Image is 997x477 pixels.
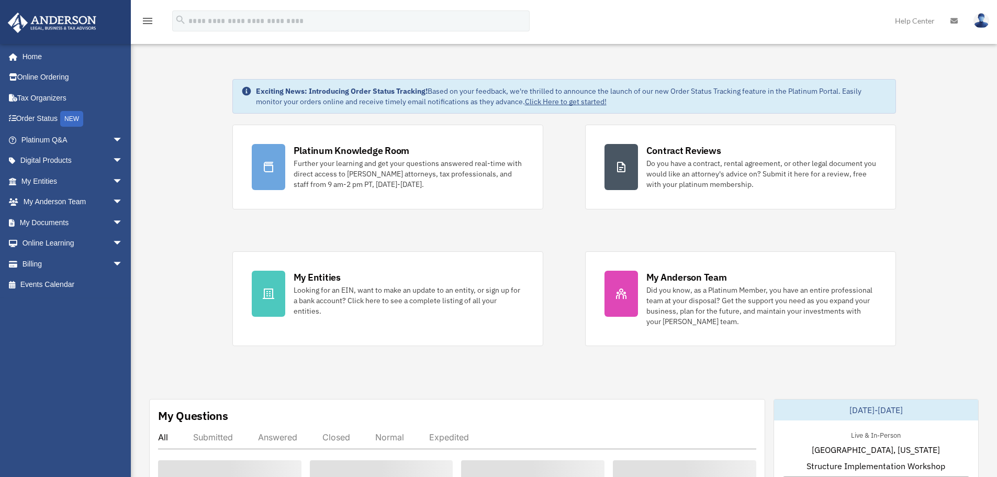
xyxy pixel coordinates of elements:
div: Answered [258,432,297,442]
a: Events Calendar [7,274,139,295]
div: Platinum Knowledge Room [294,144,410,157]
div: Submitted [193,432,233,442]
div: Closed [322,432,350,442]
div: [DATE]-[DATE] [774,400,978,420]
div: Do you have a contract, rental agreement, or other legal document you would like an attorney's ad... [646,158,877,190]
div: My Questions [158,408,228,424]
span: arrow_drop_down [113,150,133,172]
a: Digital Productsarrow_drop_down [7,150,139,171]
div: Based on your feedback, we're thrilled to announce the launch of our new Order Status Tracking fe... [256,86,887,107]
a: My Anderson Team Did you know, as a Platinum Member, you have an entire professional team at your... [585,251,896,346]
div: Live & In-Person [843,429,909,440]
a: My Documentsarrow_drop_down [7,212,139,233]
div: Looking for an EIN, want to make an update to an entity, or sign up for a bank account? Click her... [294,285,524,316]
span: Structure Implementation Workshop [806,460,945,472]
a: Click Here to get started! [525,97,607,106]
span: arrow_drop_down [113,233,133,254]
a: Order StatusNEW [7,108,139,130]
span: arrow_drop_down [113,129,133,151]
strong: Exciting News: Introducing Order Status Tracking! [256,86,428,96]
div: My Anderson Team [646,271,727,284]
div: Expedited [429,432,469,442]
a: Platinum Knowledge Room Further your learning and get your questions answered real-time with dire... [232,125,543,209]
a: Home [7,46,133,67]
span: arrow_drop_down [113,253,133,275]
a: My Entitiesarrow_drop_down [7,171,139,192]
a: Platinum Q&Aarrow_drop_down [7,129,139,150]
a: Online Learningarrow_drop_down [7,233,139,254]
div: Contract Reviews [646,144,721,157]
a: My Entities Looking for an EIN, want to make an update to an entity, or sign up for a bank accoun... [232,251,543,346]
img: Anderson Advisors Platinum Portal [5,13,99,33]
div: Did you know, as a Platinum Member, you have an entire professional team at your disposal? Get th... [646,285,877,327]
i: menu [141,15,154,27]
a: Online Ordering [7,67,139,88]
div: My Entities [294,271,341,284]
span: arrow_drop_down [113,171,133,192]
a: My Anderson Teamarrow_drop_down [7,192,139,213]
span: arrow_drop_down [113,212,133,234]
a: Contract Reviews Do you have a contract, rental agreement, or other legal document you would like... [585,125,896,209]
a: Tax Organizers [7,87,139,108]
a: menu [141,18,154,27]
div: NEW [60,111,83,127]
div: Normal [375,432,404,442]
span: arrow_drop_down [113,192,133,213]
div: All [158,432,168,442]
a: Billingarrow_drop_down [7,253,139,274]
div: Further your learning and get your questions answered real-time with direct access to [PERSON_NAM... [294,158,524,190]
span: [GEOGRAPHIC_DATA], [US_STATE] [812,443,940,456]
i: search [175,14,186,26]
